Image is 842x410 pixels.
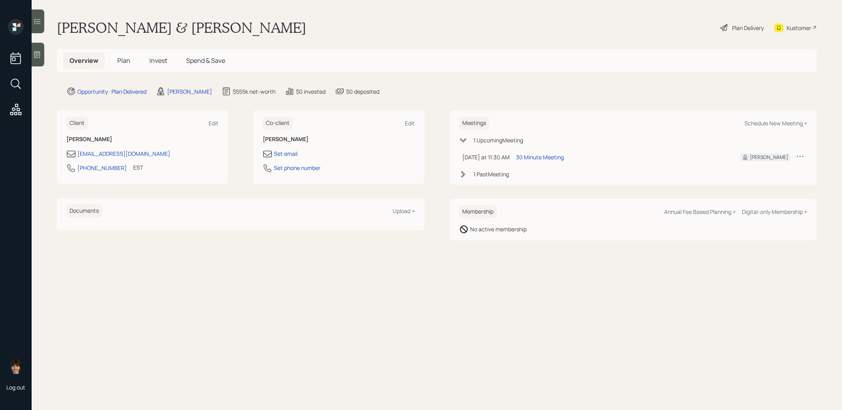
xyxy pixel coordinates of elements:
div: Opportunity · Plan Delivered [77,87,147,96]
h6: Co-client [263,117,293,130]
div: 1 Past Meeting [473,170,509,178]
h6: [PERSON_NAME] [66,136,219,143]
h6: Documents [66,204,102,217]
h1: [PERSON_NAME] & [PERSON_NAME] [57,19,306,36]
div: 30 Minute Meeting [516,153,564,161]
div: Annual Fee Based Planning + [664,208,736,215]
h6: Client [66,117,88,130]
div: [EMAIL_ADDRESS][DOMAIN_NAME] [77,149,170,158]
div: Digital-only Membership + [742,208,807,215]
div: Log out [6,384,25,391]
div: Kustomer [787,24,811,32]
div: Set phone number [274,164,320,172]
div: Plan Delivery [732,24,764,32]
div: Schedule New Meeting + [744,119,807,127]
h6: Membership [459,205,497,218]
div: 1 Upcoming Meeting [473,136,523,144]
div: $0 invested [296,87,326,96]
div: $555k net-worth [233,87,275,96]
div: [PERSON_NAME] [750,154,788,161]
span: Spend & Save [186,56,225,65]
div: Set email [274,149,298,158]
div: No active membership [470,225,527,233]
div: [DATE] at 11:30 AM [462,153,510,161]
h6: [PERSON_NAME] [263,136,415,143]
img: treva-nostdahl-headshot.png [8,358,24,374]
span: Plan [117,56,130,65]
div: [PHONE_NUMBER] [77,164,127,172]
div: Edit [209,119,219,127]
div: Edit [405,119,415,127]
div: Upload + [393,207,415,215]
span: Invest [149,56,167,65]
span: Overview [70,56,98,65]
div: $0 deposited [346,87,379,96]
div: EST [133,163,143,172]
h6: Meetings [459,117,489,130]
div: [PERSON_NAME] [167,87,212,96]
